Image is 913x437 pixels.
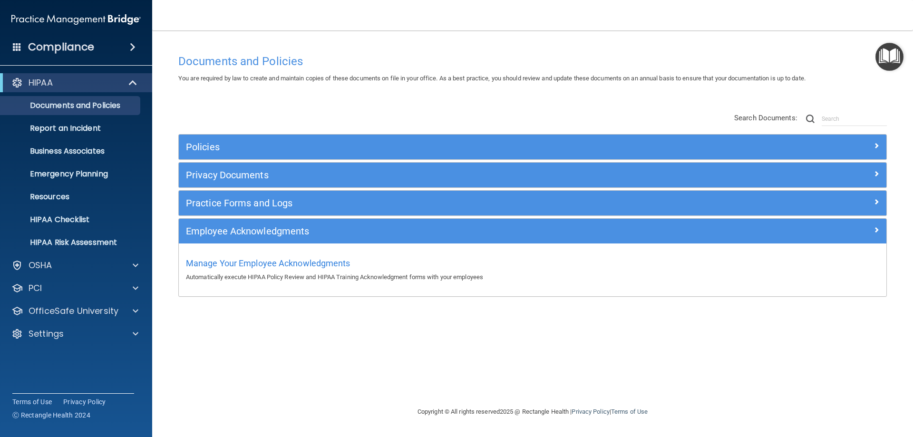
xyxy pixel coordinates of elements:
[186,258,350,268] span: Manage Your Employee Acknowledgments
[572,408,609,415] a: Privacy Policy
[6,215,136,224] p: HIPAA Checklist
[186,142,702,152] h5: Policies
[11,282,138,294] a: PCI
[186,226,702,236] h5: Employee Acknowledgments
[186,170,702,180] h5: Privacy Documents
[29,305,118,317] p: OfficeSafe University
[6,192,136,202] p: Resources
[186,195,879,211] a: Practice Forms and Logs
[186,272,879,283] p: Automatically execute HIPAA Policy Review and HIPAA Training Acknowledgment forms with your emplo...
[28,40,94,54] h4: Compliance
[875,43,903,71] button: Open Resource Center
[11,305,138,317] a: OfficeSafe University
[11,328,138,340] a: Settings
[359,397,706,427] div: Copyright © All rights reserved 2025 @ Rectangle Health | |
[29,77,53,88] p: HIPAA
[29,260,52,271] p: OSHA
[12,410,90,420] span: Ⓒ Rectangle Health 2024
[186,198,702,208] h5: Practice Forms and Logs
[6,146,136,156] p: Business Associates
[186,261,350,268] a: Manage Your Employee Acknowledgments
[63,397,106,407] a: Privacy Policy
[822,112,887,126] input: Search
[6,101,136,110] p: Documents and Policies
[11,77,138,88] a: HIPAA
[11,10,141,29] img: PMB logo
[178,55,887,68] h4: Documents and Policies
[734,114,797,122] span: Search Documents:
[29,328,64,340] p: Settings
[186,167,879,183] a: Privacy Documents
[806,115,815,123] img: ic-search.3b580494.png
[186,223,879,239] a: Employee Acknowledgments
[186,139,879,155] a: Policies
[6,124,136,133] p: Report an Incident
[29,282,42,294] p: PCI
[11,260,138,271] a: OSHA
[178,75,806,82] span: You are required by law to create and maintain copies of these documents on file in your office. ...
[6,238,136,247] p: HIPAA Risk Assessment
[611,408,648,415] a: Terms of Use
[6,169,136,179] p: Emergency Planning
[12,397,52,407] a: Terms of Use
